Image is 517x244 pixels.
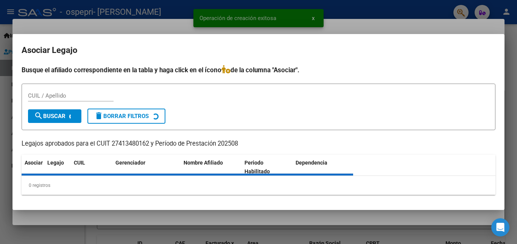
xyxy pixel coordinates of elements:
[34,113,65,120] span: Buscar
[241,155,293,180] datatable-header-cell: Periodo Habilitado
[22,176,495,195] div: 0 registros
[293,155,353,180] datatable-header-cell: Dependencia
[74,160,85,166] span: CUIL
[296,160,327,166] span: Dependencia
[22,155,44,180] datatable-header-cell: Asociar
[181,155,241,180] datatable-header-cell: Nombre Afiliado
[115,160,145,166] span: Gerenciador
[71,155,112,180] datatable-header-cell: CUIL
[22,139,495,149] p: Legajos aprobados para el CUIT 27413480162 y Período de Prestación 202508
[244,160,270,174] span: Periodo Habilitado
[47,160,64,166] span: Legajo
[22,43,495,58] h2: Asociar Legajo
[87,109,165,124] button: Borrar Filtros
[94,111,103,120] mat-icon: delete
[28,109,81,123] button: Buscar
[22,65,495,75] h4: Busque el afiliado correspondiente en la tabla y haga click en el ícono de la columna "Asociar".
[112,155,181,180] datatable-header-cell: Gerenciador
[491,218,509,236] div: Open Intercom Messenger
[34,111,43,120] mat-icon: search
[44,155,71,180] datatable-header-cell: Legajo
[25,160,43,166] span: Asociar
[184,160,223,166] span: Nombre Afiliado
[94,113,149,120] span: Borrar Filtros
